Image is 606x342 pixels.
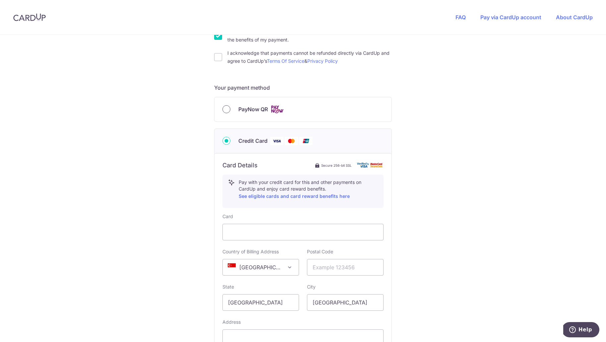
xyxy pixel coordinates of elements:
img: Union Pay [299,137,313,145]
img: Visa [270,137,283,145]
h5: Your payment method [214,84,392,92]
img: Mastercard [285,137,298,145]
span: Secure 256-bit SSL [321,163,352,168]
span: Credit Card [238,137,268,145]
label: Postal Code [307,248,333,255]
img: Cards logo [271,105,284,114]
span: Singapore [223,259,299,275]
iframe: Secure card payment input frame [228,228,378,236]
h6: Card Details [222,161,258,169]
label: Country of Billing Address [222,248,279,255]
img: card secure [357,162,384,168]
label: State [222,284,234,290]
a: About CardUp [556,14,593,21]
iframe: Opens a widget where you can find more information [563,322,599,339]
label: I acknowledge that payments cannot be refunded directly via CardUp and agree to CardUp’s & [227,49,392,65]
a: Pay via CardUp account [480,14,541,21]
div: Credit Card Visa Mastercard Union Pay [222,137,384,145]
a: See eligible cards and card reward benefits here [239,193,350,199]
img: CardUp [13,13,46,21]
label: City [307,284,316,290]
input: Example 123456 [307,259,384,276]
a: FAQ [455,14,466,21]
label: I would like to receive more information that will guide me how to maximize the benefits of my pa... [227,28,392,44]
p: Pay with your credit card for this and other payments on CardUp and enjoy card reward benefits. [239,179,378,200]
div: PayNow QR Cards logo [222,105,384,114]
a: Terms Of Service [267,58,304,64]
label: Address [222,319,241,325]
span: Singapore [222,259,299,276]
span: PayNow QR [238,105,268,113]
a: Privacy Policy [307,58,338,64]
label: Card [222,213,233,220]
